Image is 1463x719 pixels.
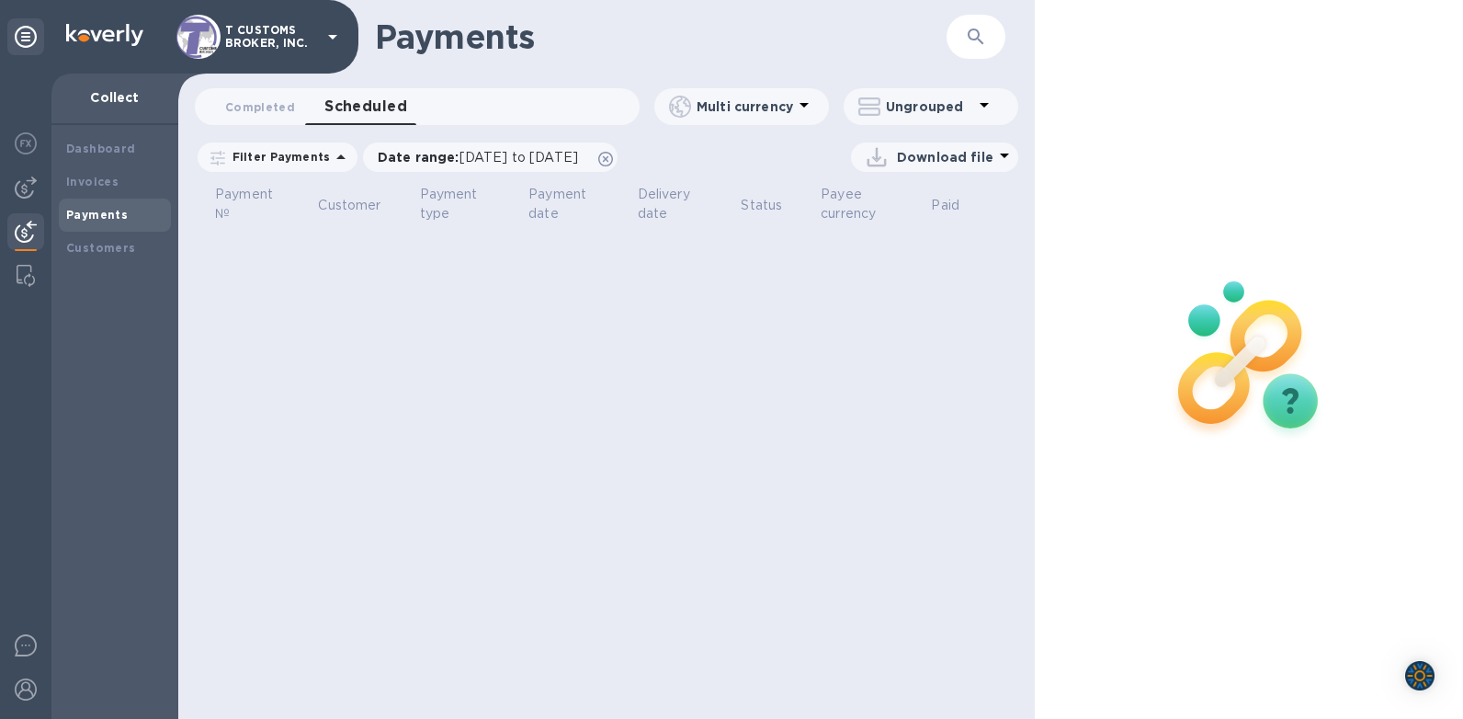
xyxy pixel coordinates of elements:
p: Paid [931,196,959,215]
img: Foreign exchange [15,132,37,154]
span: Customer [318,196,404,215]
div: Unpin categories [7,18,44,55]
p: Multi currency [697,97,793,116]
span: Status [741,196,806,215]
p: Ungrouped [886,97,973,116]
p: Download file [897,148,993,166]
p: Delivery date [638,185,703,223]
span: Delivery date [638,185,727,223]
span: Payee currency [821,185,916,223]
span: Payment type [420,185,515,223]
span: [DATE] to [DATE] [459,150,578,165]
p: Payment date [528,185,599,223]
b: Invoices [66,175,119,188]
p: T CUSTOMS BROKER, INC. [225,24,317,50]
span: Completed [225,97,295,117]
span: Payment № [215,185,303,223]
span: Scheduled [324,94,407,120]
p: Payment № [215,185,279,223]
p: Status [741,196,782,215]
div: Date range:[DATE] to [DATE] [363,143,618,172]
span: Paid [931,196,983,215]
p: Payment type [420,185,491,223]
p: Collect [66,88,164,107]
p: Date range : [378,148,587,166]
p: Payee currency [821,185,892,223]
h1: Payments [375,17,879,56]
p: Customer [318,196,380,215]
p: Filter Payments [225,149,330,165]
b: Payments [66,208,128,222]
span: Payment date [528,185,623,223]
img: Logo [66,24,143,46]
b: Customers [66,241,136,255]
b: Dashboard [66,142,136,155]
